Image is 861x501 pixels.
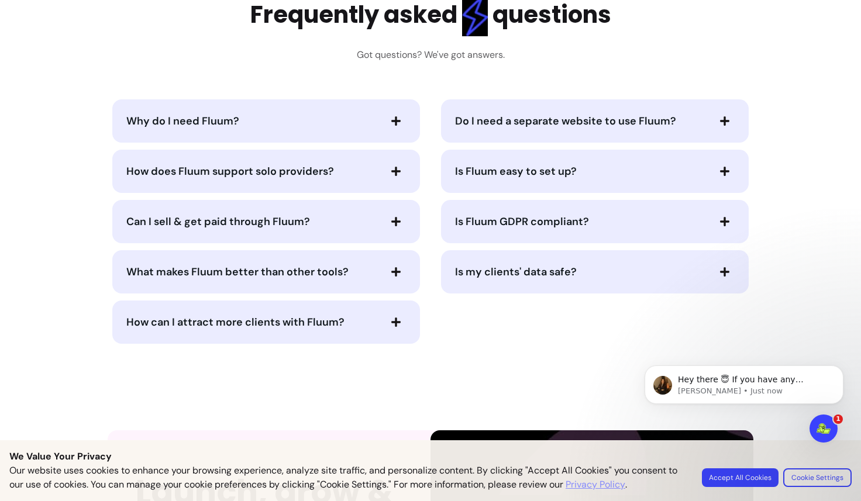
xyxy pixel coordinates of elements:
button: How does Fluum support solo providers? [126,161,406,181]
span: What makes Fluum better than other tools? [126,265,349,279]
iframe: Intercom notifications message [627,341,861,469]
button: Is my clients' data safe? [455,262,735,282]
span: Why do I need Fluum? [126,114,239,128]
span: 1 [834,414,843,424]
span: How does Fluum support solo providers? [126,164,334,178]
button: Do I need a separate website to use Fluum? [455,111,735,131]
span: Do I need a separate website to use Fluum? [455,114,676,128]
iframe: Intercom live chat [810,414,838,443]
button: Accept All Cookies [702,468,779,487]
p: Our website uses cookies to enhance your browsing experience, analyze site traffic, and personali... [9,464,688,492]
button: Is Fluum GDPR compliant? [455,212,735,232]
p: We Value Your Privacy [9,450,852,464]
span: Is Fluum easy to set up? [455,164,577,178]
button: What makes Fluum better than other tools? [126,262,406,282]
span: Can I sell & get paid through Fluum? [126,215,310,229]
h3: Got questions? We've got answers. [357,48,505,62]
span: Is Fluum GDPR compliant? [455,215,589,229]
button: Is Fluum easy to set up? [455,161,735,181]
span: Is my clients' data safe? [455,265,577,279]
button: Can I sell & get paid through Fluum? [126,212,406,232]
span: How can I attract more clients with Fluum? [126,315,345,329]
button: How can I attract more clients with Fluum? [126,312,406,332]
button: Cookie Settings [783,468,852,487]
a: Privacy Policy [566,478,625,492]
button: Why do I need Fluum? [126,111,406,131]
